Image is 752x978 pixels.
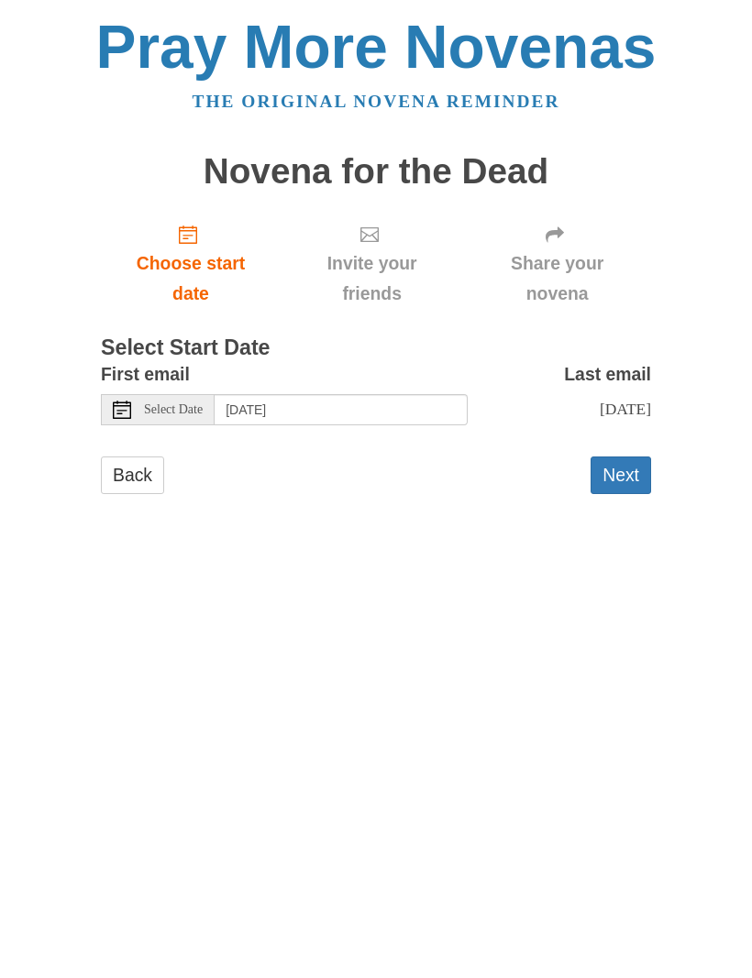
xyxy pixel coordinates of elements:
a: The original novena reminder [193,92,560,111]
h3: Select Start Date [101,336,651,360]
span: Select Date [144,403,203,416]
span: Invite your friends [299,248,445,309]
a: Back [101,456,164,494]
a: Choose start date [101,209,281,318]
label: First email [101,359,190,390]
label: Last email [564,359,651,390]
span: Choose start date [119,248,262,309]
a: Pray More Novenas [96,13,657,81]
div: Click "Next" to confirm your start date first. [281,209,463,318]
span: [DATE] [600,400,651,418]
h1: Novena for the Dead [101,152,651,192]
button: Next [591,456,651,494]
div: Click "Next" to confirm your start date first. [463,209,651,318]
span: Share your novena [481,248,633,309]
